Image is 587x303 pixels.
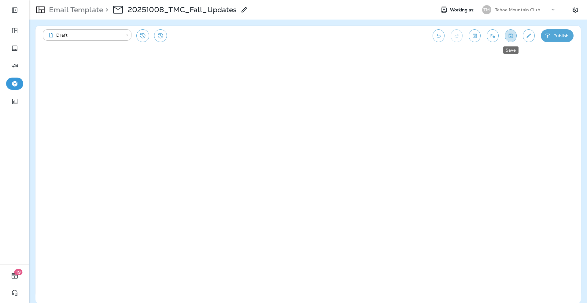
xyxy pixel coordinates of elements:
[469,29,481,42] button: Toggle preview
[136,29,149,42] button: Restore from previous version
[487,29,499,42] button: Send test email
[433,29,445,42] button: Undo
[523,29,535,42] button: Edit details
[46,5,103,14] p: Email Template
[570,4,581,15] button: Settings
[14,269,23,275] span: 19
[495,7,540,12] p: Tahoe Mountain Club
[128,5,237,14] p: 20251008_TMC_Fall_Updates
[154,29,167,42] button: View Changelog
[6,270,23,282] button: 19
[541,29,574,42] button: Publish
[482,5,491,14] div: TM
[505,29,517,42] button: Save
[47,32,122,38] div: Draft
[103,5,108,14] p: >
[450,7,476,13] span: Working as:
[503,46,519,54] div: Save
[6,4,23,16] button: Expand Sidebar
